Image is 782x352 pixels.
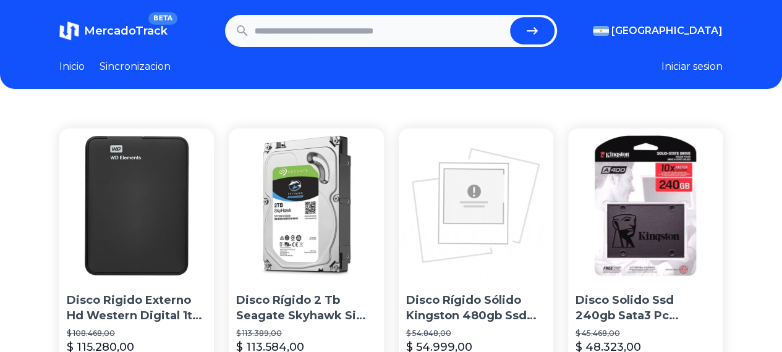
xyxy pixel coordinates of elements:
p: Disco Rigido Externo Hd Western Digital 1tb Usb 3.0 Win/mac [67,293,206,324]
img: Disco Rígido Sólido Kingston 480gb Ssd Now A400 Sata3 2.5 [399,128,553,283]
button: [GEOGRAPHIC_DATA] [593,23,723,38]
img: Disco Solido Ssd 240gb Sata3 Pc Notebook Mac [568,128,723,283]
a: MercadoTrackBETA [59,21,168,41]
a: Inicio [59,59,85,74]
p: Disco Rígido Sólido Kingston 480gb Ssd Now A400 Sata3 2.5 [406,293,546,324]
img: Disco Rígido 2 Tb Seagate Skyhawk Simil Purple Wd Dvr Cct [229,128,383,283]
span: BETA [148,12,177,25]
p: $ 45.468,00 [576,329,715,338]
p: $ 108.468,00 [67,329,206,338]
img: MercadoTrack [59,21,79,41]
p: Disco Rígido 2 Tb Seagate Skyhawk Simil Purple Wd Dvr Cct [236,293,376,324]
span: MercadoTrack [84,24,168,38]
img: Argentina [593,26,609,36]
p: $ 54.848,00 [406,329,546,338]
p: $ 113.389,00 [236,329,376,338]
img: Disco Rigido Externo Hd Western Digital 1tb Usb 3.0 Win/mac [59,128,214,283]
p: Disco Solido Ssd 240gb Sata3 Pc Notebook Mac [576,293,715,324]
button: Iniciar sesion [661,59,723,74]
a: Sincronizacion [100,59,171,74]
span: [GEOGRAPHIC_DATA] [611,23,723,38]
